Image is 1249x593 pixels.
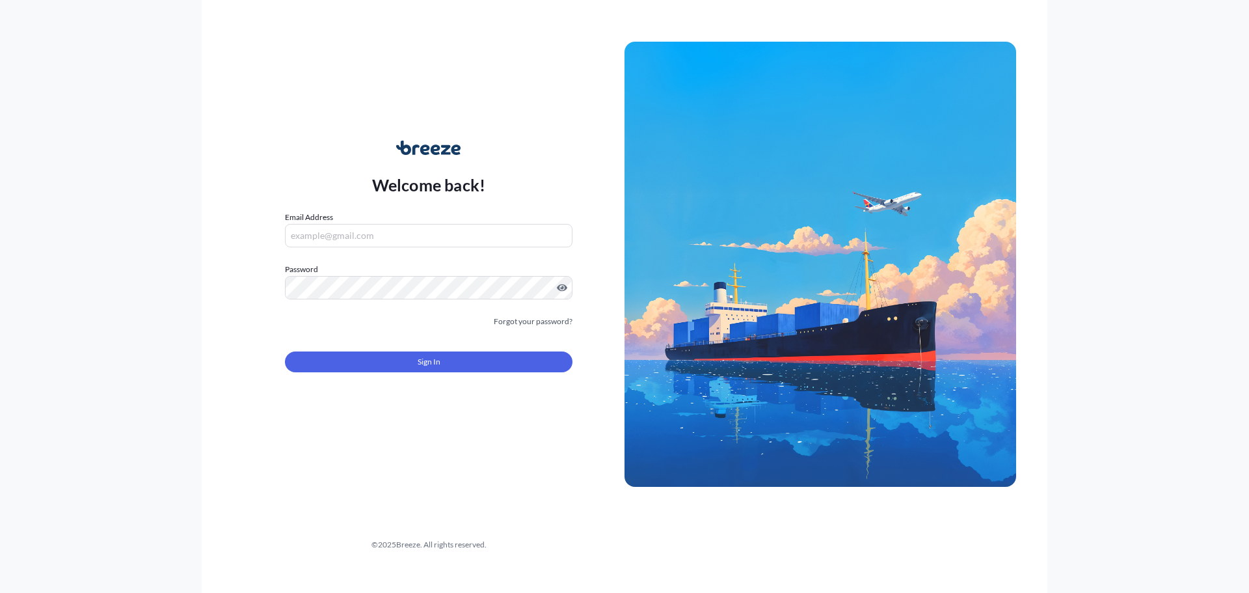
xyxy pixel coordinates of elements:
button: Sign In [285,352,572,372]
a: Forgot your password? [494,315,572,328]
input: example@gmail.com [285,224,572,247]
span: Sign In [418,355,440,368]
div: © 2025 Breeze. All rights reserved. [233,538,624,551]
label: Password [285,263,572,276]
label: Email Address [285,211,333,224]
button: Show password [557,283,567,293]
img: Ship illustration [624,42,1016,487]
p: Welcome back! [372,174,486,195]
